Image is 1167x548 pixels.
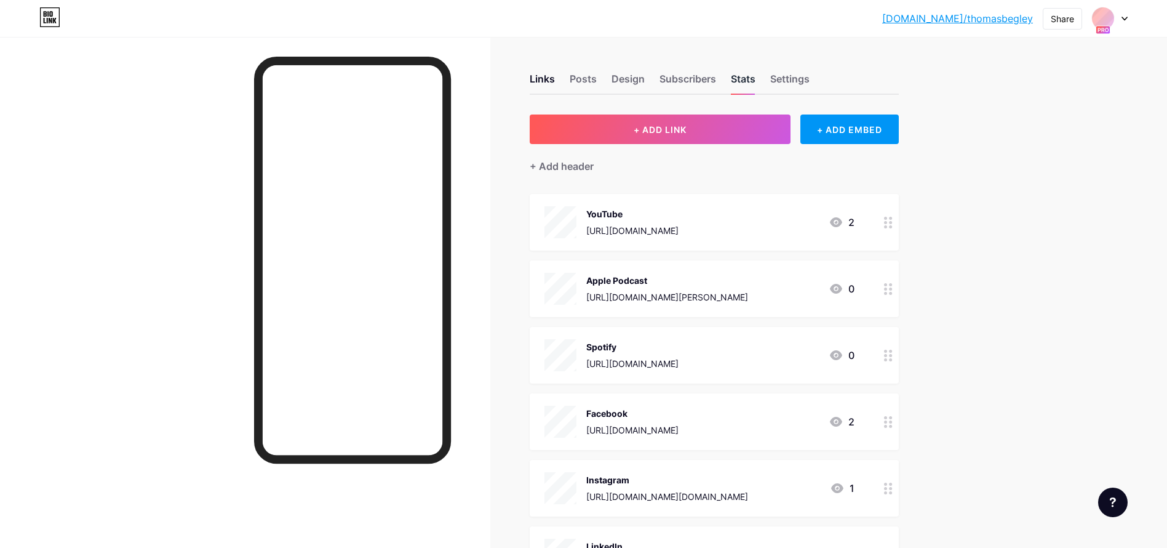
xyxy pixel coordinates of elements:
div: 0 [829,348,854,363]
div: [URL][DOMAIN_NAME] [586,424,679,437]
div: 2 [829,414,854,429]
div: Subscribers [659,71,716,94]
button: + ADD LINK [530,115,791,144]
a: [DOMAIN_NAME]/thomasbegley [882,11,1033,26]
div: Stats [731,71,755,94]
div: Apple Podcast [586,274,748,287]
div: Spotify [586,340,679,353]
div: Instagram [586,473,748,486]
div: Settings [770,71,810,94]
div: [URL][DOMAIN_NAME] [586,357,679,370]
div: YouTube [586,208,679,220]
div: Share [1051,12,1074,25]
div: Posts [570,71,597,94]
div: Links [530,71,555,94]
div: 0 [829,281,854,296]
div: + Add header [530,159,594,174]
span: + ADD LINK [634,124,687,135]
div: 2 [829,215,854,230]
div: [URL][DOMAIN_NAME][PERSON_NAME] [586,291,748,304]
div: Facebook [586,407,679,420]
div: [URL][DOMAIN_NAME] [586,224,679,237]
div: + ADD EMBED [800,115,898,144]
div: [URL][DOMAIN_NAME][DOMAIN_NAME] [586,490,748,503]
div: Design [611,71,645,94]
div: 1 [830,481,854,496]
